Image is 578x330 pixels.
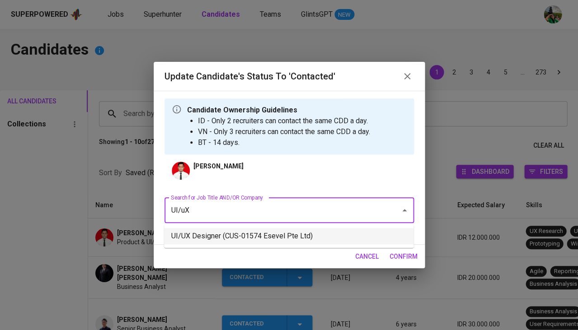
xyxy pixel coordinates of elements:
[164,228,414,244] li: UI/UX Designer (CUS-01574 Esevel Pte Ltd)
[198,137,370,148] li: BT - 14 days.
[193,162,244,171] p: [PERSON_NAME]
[355,251,379,262] span: cancel
[352,248,382,265] button: cancel
[172,162,190,180] img: 1217ecac821b2f718081d0622ae32a0c.jpg
[164,69,335,84] h6: Update Candidate's Status to 'Contacted'
[386,248,421,265] button: confirm
[198,116,370,126] li: ID - Only 2 recruiters can contact the same CDD a day.
[187,105,370,116] p: Candidate Ownership Guidelines
[198,126,370,137] li: VN - Only 3 recruiters can contact the same CDD a day.
[398,204,411,217] button: Close
[390,251,418,262] span: confirm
